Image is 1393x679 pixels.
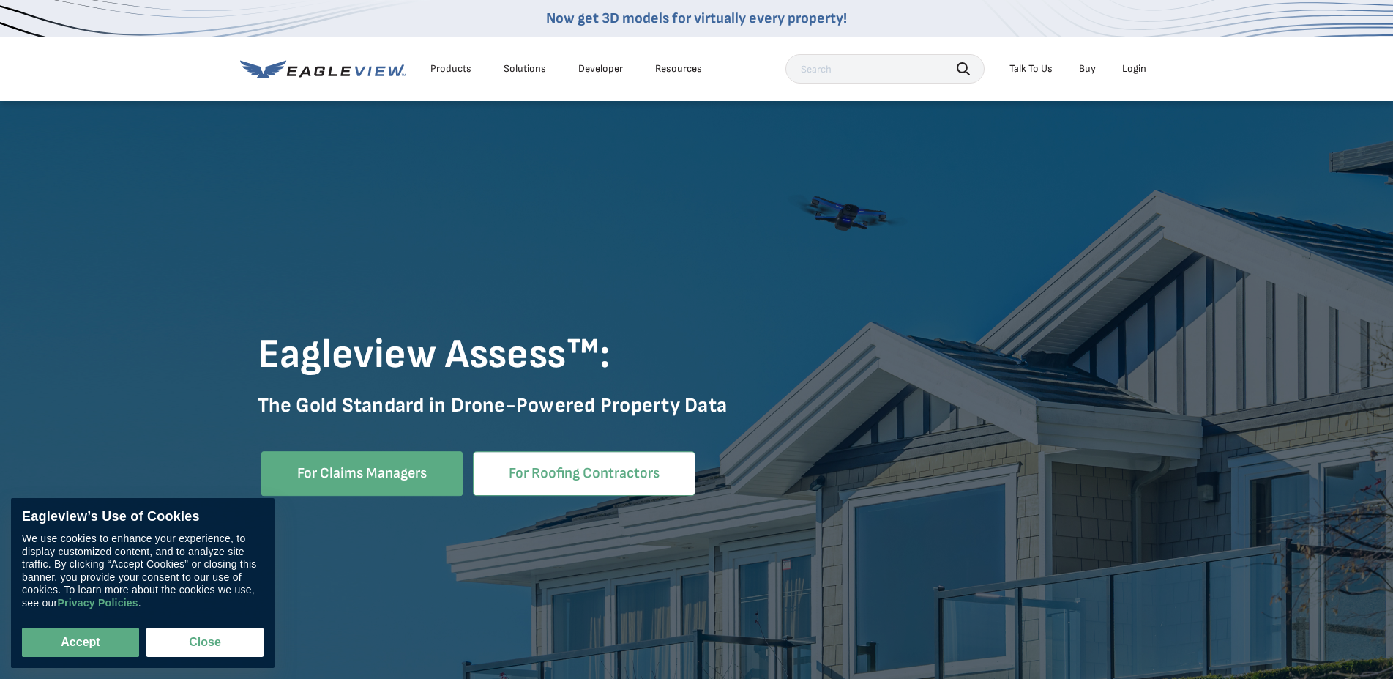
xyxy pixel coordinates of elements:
a: For Roofing Contractors [473,451,695,496]
a: Privacy Policies [57,597,138,609]
div: We use cookies to enhance your experience, to display customized content, and to analyze site tra... [22,533,264,609]
h1: Eagleview Assess™: [258,330,1136,381]
div: Resources [655,62,702,75]
div: Eagleview’s Use of Cookies [22,509,264,525]
div: Products [430,62,471,75]
strong: The Gold Standard in Drone-Powered Property Data [258,393,728,418]
div: Login [1122,62,1146,75]
a: For Claims Managers [261,451,463,496]
button: Close [146,628,264,657]
button: Accept [22,628,139,657]
div: Talk To Us [1009,62,1053,75]
div: Solutions [504,62,546,75]
a: Buy [1079,62,1096,75]
input: Search [785,54,985,84]
a: Now get 3D models for virtually every property! [546,10,847,27]
a: Developer [578,62,623,75]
